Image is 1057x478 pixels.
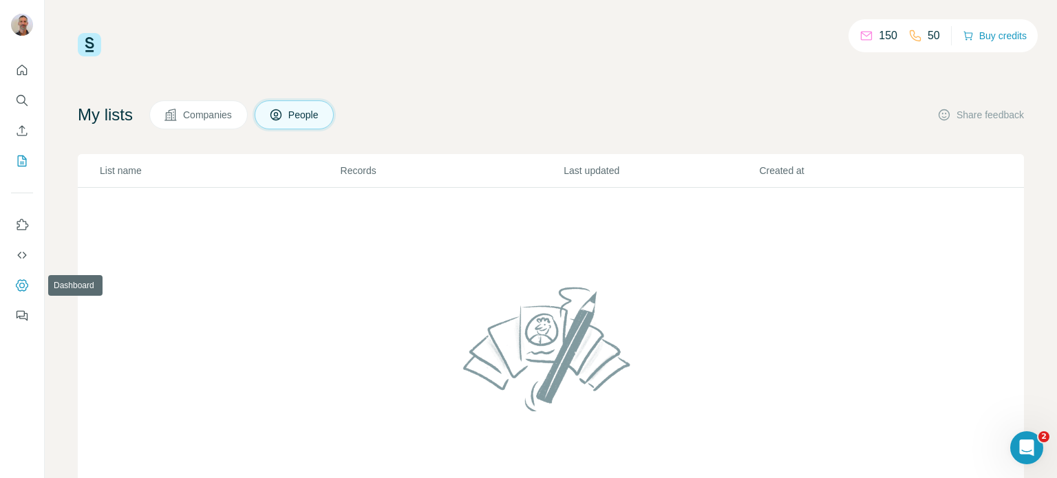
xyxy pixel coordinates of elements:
[11,213,33,237] button: Use Surfe on LinkedIn
[11,273,33,298] button: Dashboard
[100,164,339,177] p: List name
[963,26,1027,45] button: Buy credits
[458,275,645,422] img: No lists found
[11,58,33,83] button: Quick start
[1010,431,1043,464] iframe: Intercom live chat
[759,164,953,177] p: Created at
[78,104,133,126] h4: My lists
[564,164,758,177] p: Last updated
[341,164,563,177] p: Records
[11,243,33,268] button: Use Surfe API
[879,28,897,44] p: 150
[1038,431,1049,442] span: 2
[78,33,101,56] img: Surfe Logo
[11,118,33,143] button: Enrich CSV
[937,108,1024,122] button: Share feedback
[11,149,33,173] button: My lists
[288,108,320,122] span: People
[183,108,233,122] span: Companies
[928,28,940,44] p: 50
[11,14,33,36] img: Avatar
[11,88,33,113] button: Search
[11,303,33,328] button: Feedback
